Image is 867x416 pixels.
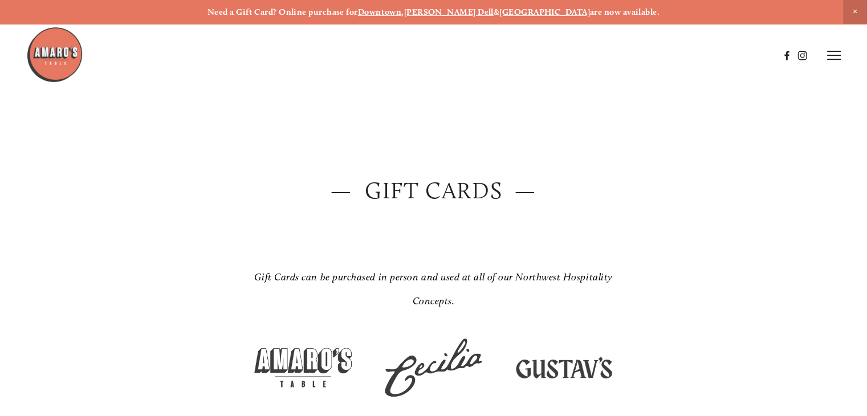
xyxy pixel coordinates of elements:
[590,7,660,17] strong: are now available.
[52,174,815,207] h2: — Gift Cards —
[207,7,358,17] strong: Need a Gift Card? Online purchase for
[254,271,615,307] em: Gift Cards can be purchased in person and used at all of our Northwest Hospitality Concepts.
[404,7,494,17] a: [PERSON_NAME] Dell
[494,7,499,17] strong: &
[358,7,402,17] a: Downtown
[401,7,404,17] strong: ,
[26,26,83,83] img: Amaro's Table
[499,7,590,17] a: [GEOGRAPHIC_DATA]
